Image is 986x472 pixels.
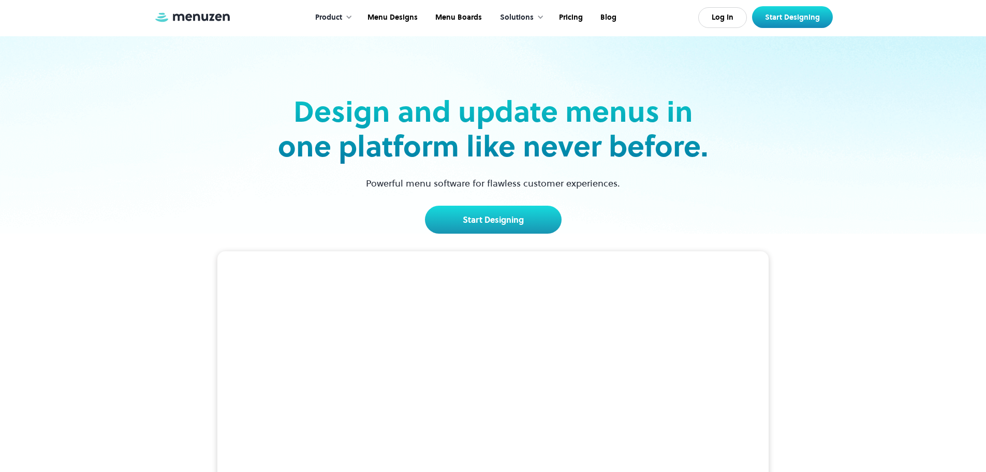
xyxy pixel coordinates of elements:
p: Powerful menu software for flawless customer experiences. [353,176,633,190]
div: Product [315,12,342,23]
a: Start Designing [425,206,562,234]
a: Menu Designs [358,2,425,34]
a: Start Designing [752,6,833,28]
div: Product [305,2,358,34]
a: Pricing [549,2,591,34]
h2: Design and update menus in one platform like never before. [275,94,712,164]
div: Solutions [490,2,549,34]
a: Log In [698,7,747,28]
a: Blog [591,2,624,34]
div: Solutions [500,12,534,23]
a: Menu Boards [425,2,490,34]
